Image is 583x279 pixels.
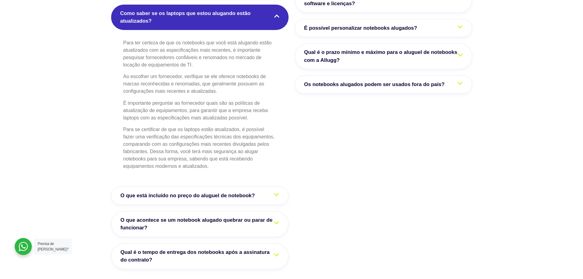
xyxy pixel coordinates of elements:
[38,242,68,251] span: Precisa de [PERSON_NAME]?
[295,43,472,69] a: Qual é o prazo mínimo e máximo para o aluguel de notebooks com a Allugg?
[295,19,472,37] a: É possível personalizar notebooks alugados?
[111,187,289,205] a: O que está incluído no preço do aluguel de notebook?
[120,9,279,25] span: Como saber se os laptops que estou alugando estão atualizados?
[295,75,472,94] a: Os notebooks alugados podem ser usados fora do país?
[123,39,276,69] p: Para ter certeza de que os notebooks que você está alugando estão atualizados com as especificaçõ...
[123,100,276,122] p: É importante perguntar ao fornecedor quais são as políticas de atualização de equipamentos, para ...
[304,24,420,32] span: É possível personalizar notebooks alugados?
[121,216,279,232] span: O que acontece se um notebook alugado quebrar ou parar de funcionar?
[123,73,276,95] p: Ao escolher um fornecedor, verifique se ele oferece notebooks de marcas reconhecidas e renomadas,...
[473,201,583,279] div: Widget de chat
[111,243,289,269] a: Qual é o tempo de entrega dos notebooks após a assinatura do contrato?
[111,5,289,30] a: Como saber se os laptops que estou alugando estão atualizados?
[304,81,448,89] span: Os notebooks alugados podem ser usados fora do país?
[121,248,279,264] span: Qual é o tempo de entrega dos notebooks após a assinatura do contrato?
[123,126,276,170] p: Para se certificar de que os laptops estão atualizados, é possível fazer uma verificação das espe...
[304,48,463,64] span: Qual é o prazo mínimo e máximo para o aluguel de notebooks com a Allugg?
[473,201,583,279] iframe: Chat Widget
[121,192,258,200] span: O que está incluído no preço do aluguel de notebook?
[111,211,289,237] a: O que acontece se um notebook alugado quebrar ou parar de funcionar?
